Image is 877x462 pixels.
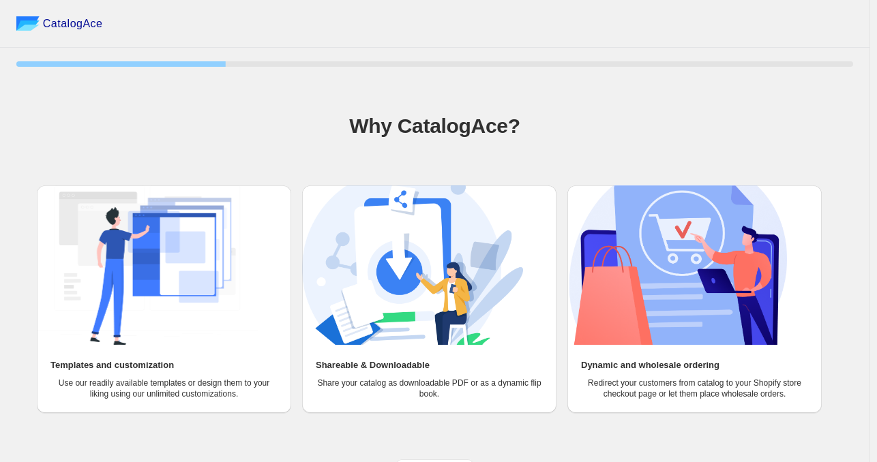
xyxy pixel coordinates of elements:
h2: Dynamic and wholesale ordering [581,358,719,372]
img: Shareable & Downloadable [302,185,523,345]
img: Templates and customization [37,185,258,345]
h2: Templates and customization [50,358,174,372]
p: Share your catalog as downloadable PDF or as a dynamic flip book. [316,378,543,399]
h2: Shareable & Downloadable [316,358,430,372]
img: catalog ace [16,16,40,31]
h1: Why CatalogAce? [16,112,853,140]
p: Use our readily available templates or design them to your liking using our unlimited customizati... [50,378,278,399]
img: Dynamic and wholesale ordering [567,185,788,345]
p: Redirect your customers from catalog to your Shopify store checkout page or let them place wholes... [581,378,808,399]
span: CatalogAce [43,17,103,31]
